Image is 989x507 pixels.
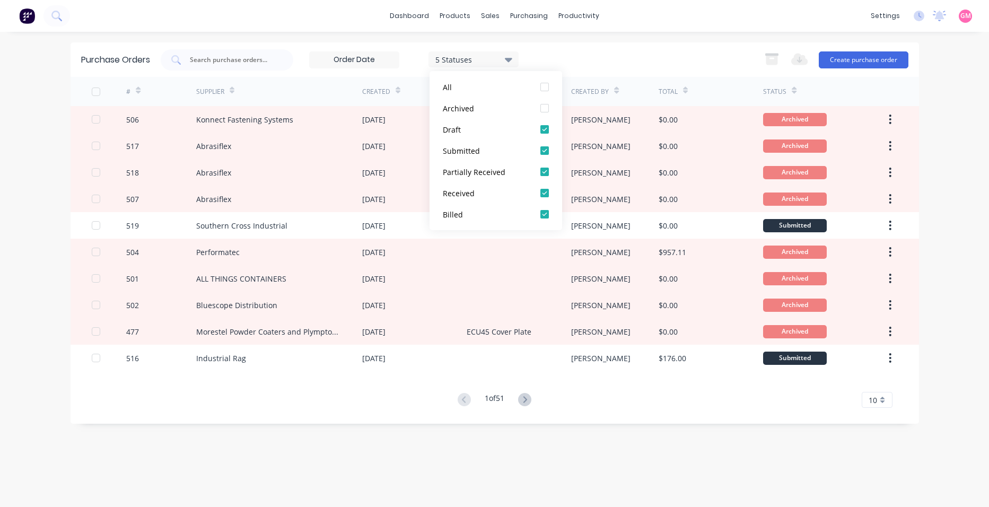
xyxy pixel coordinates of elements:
[19,8,35,24] img: Factory
[384,8,434,24] a: dashboard
[126,141,139,152] div: 517
[310,52,399,68] input: Order Date
[443,167,528,178] div: Partially Received
[571,141,631,152] div: [PERSON_NAME]
[763,272,827,285] div: Archived
[571,114,631,125] div: [PERSON_NAME]
[189,55,277,65] input: Search purchase orders...
[659,194,678,205] div: $0.00
[362,167,386,178] div: [DATE]
[659,87,678,97] div: Total
[362,300,386,311] div: [DATE]
[763,139,827,153] div: Archived
[126,300,139,311] div: 502
[571,194,631,205] div: [PERSON_NAME]
[435,54,511,65] div: 5 Statuses
[126,220,139,231] div: 519
[126,114,139,125] div: 506
[196,194,231,205] div: Abrasiflex
[443,188,528,199] div: Received
[126,194,139,205] div: 507
[659,273,678,284] div: $0.00
[443,209,528,220] div: Billed
[196,353,246,364] div: Industrial Rag
[763,352,827,365] div: Submitted
[763,193,827,206] div: Archived
[659,353,686,364] div: $176.00
[81,54,150,66] div: Purchase Orders
[126,247,139,258] div: 504
[443,124,528,135] div: Draft
[126,326,139,337] div: 477
[659,220,678,231] div: $0.00
[126,273,139,284] div: 501
[196,326,341,337] div: Morestel Powder Coaters and Plympton Grit Blasting
[430,161,562,182] button: Partially Received
[430,182,562,204] button: Received
[571,273,631,284] div: [PERSON_NAME]
[430,140,562,161] button: Submitted
[362,141,386,152] div: [DATE]
[571,247,631,258] div: [PERSON_NAME]
[196,273,286,284] div: ALL THINGS CONTAINERS
[430,204,562,225] button: Billed
[571,326,631,337] div: [PERSON_NAME]
[362,273,386,284] div: [DATE]
[659,141,678,152] div: $0.00
[430,119,562,140] button: Draft
[659,326,678,337] div: $0.00
[362,194,386,205] div: [DATE]
[763,166,827,179] div: Archived
[362,87,390,97] div: Created
[485,392,504,408] div: 1 of 51
[571,87,609,97] div: Created By
[869,395,877,406] span: 10
[443,103,528,114] div: Archived
[196,114,293,125] div: Konnect Fastening Systems
[126,167,139,178] div: 518
[196,141,231,152] div: Abrasiflex
[434,8,476,24] div: products
[571,300,631,311] div: [PERSON_NAME]
[362,220,386,231] div: [DATE]
[196,220,287,231] div: Southern Cross Industrial
[430,76,562,98] button: All
[196,247,240,258] div: Performatec
[430,98,562,119] button: Archived
[763,219,827,232] div: Submitted
[362,247,386,258] div: [DATE]
[571,220,631,231] div: [PERSON_NAME]
[763,246,827,259] div: Archived
[571,167,631,178] div: [PERSON_NAME]
[763,299,827,312] div: Archived
[819,51,908,68] button: Create purchase order
[362,353,386,364] div: [DATE]
[126,353,139,364] div: 516
[659,247,686,258] div: $957.11
[865,8,905,24] div: settings
[476,8,505,24] div: sales
[571,353,631,364] div: [PERSON_NAME]
[362,326,386,337] div: [DATE]
[443,82,528,93] div: All
[659,114,678,125] div: $0.00
[196,87,224,97] div: Supplier
[960,11,971,21] span: GM
[505,8,553,24] div: purchasing
[467,326,531,337] div: ECU45 Cover Plate
[362,114,386,125] div: [DATE]
[443,145,528,156] div: Submitted
[763,87,786,97] div: Status
[196,167,231,178] div: Abrasiflex
[126,87,130,97] div: #
[659,300,678,311] div: $0.00
[659,167,678,178] div: $0.00
[763,325,827,338] div: Archived
[196,300,277,311] div: Bluescope Distribution
[763,113,827,126] div: Archived
[553,8,605,24] div: productivity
